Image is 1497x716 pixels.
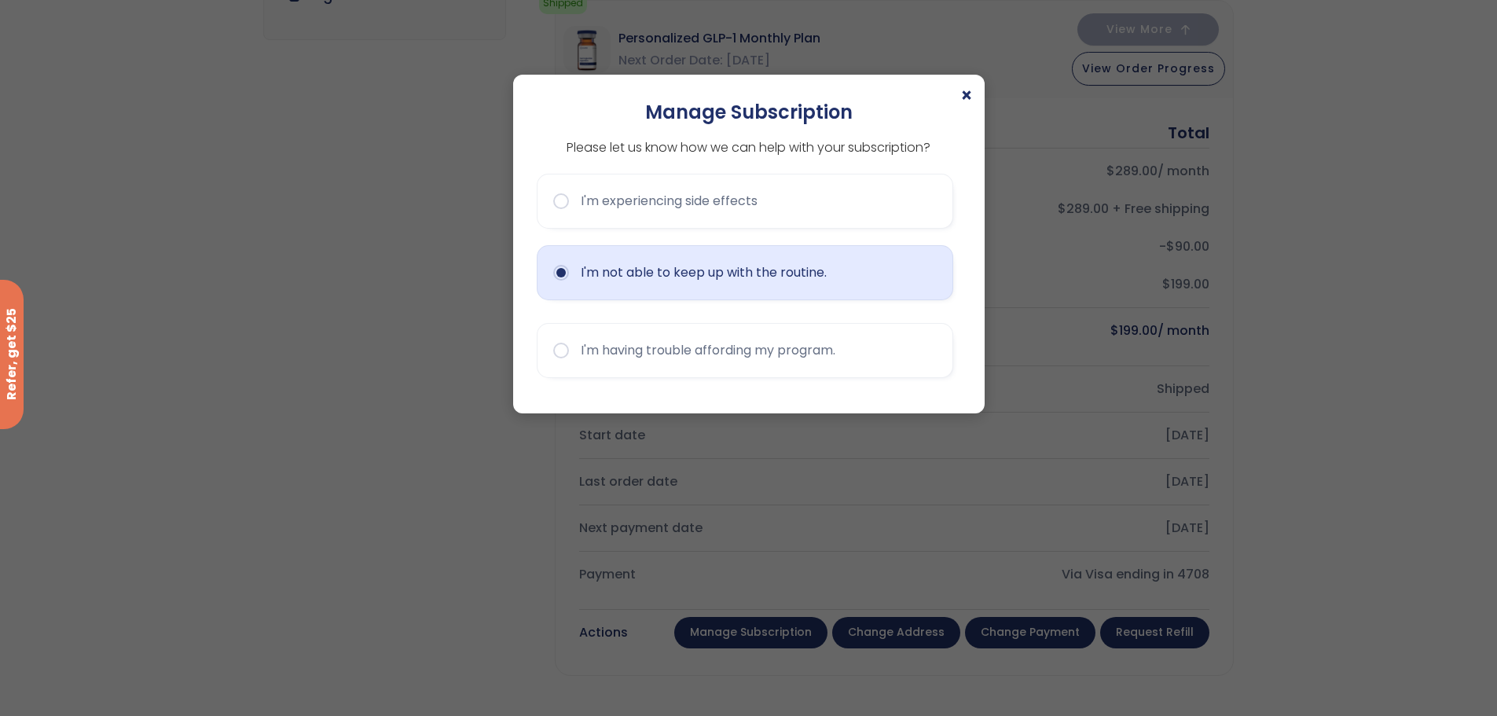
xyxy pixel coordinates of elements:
span: × [960,86,973,105]
button: I'm experiencing side effects [537,174,953,229]
p: Please let us know how we can help with your subscription? [537,138,961,158]
button: I'm having trouble affording my program. [537,323,953,378]
button: I'm not able to keep up with the routine. [537,245,953,300]
h2: Manage Subscription [537,98,961,126]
